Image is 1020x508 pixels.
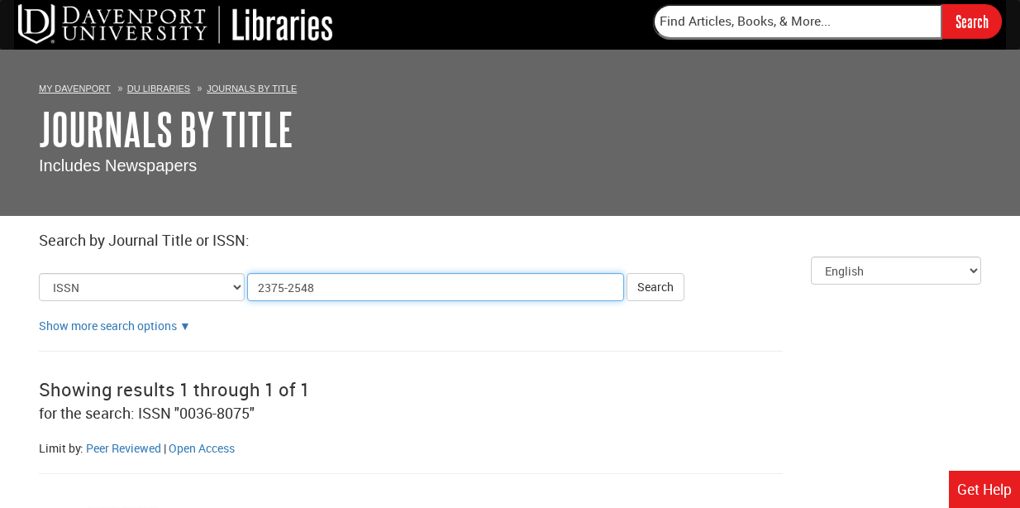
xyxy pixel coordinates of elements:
input: Search [942,4,1002,38]
a: Filter by peer open access [169,440,235,456]
span: Limit by: [39,440,83,456]
span: for the search: ISSN "0036-8075" [39,403,255,423]
input: Find Articles, Books, & More... [653,4,942,39]
span: Showing results 1 through 1 of 1 [39,377,310,401]
p: Includes Newspapers [39,154,981,178]
a: Get Help [949,471,1020,508]
a: Show more search options [39,318,177,333]
img: DU Libraries [18,4,332,44]
a: Journals By Title [39,103,293,155]
a: DU Libraries [127,84,190,93]
a: Filter by peer reviewed [86,440,161,456]
a: My Davenport [39,84,111,93]
button: Search [627,273,684,301]
a: Show more search options [179,318,191,333]
ol: Breadcrumbs [39,79,981,96]
span: | [164,440,166,456]
a: Journals By Title [207,84,297,93]
h2: Search by Journal Title or ISSN: [39,232,981,249]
